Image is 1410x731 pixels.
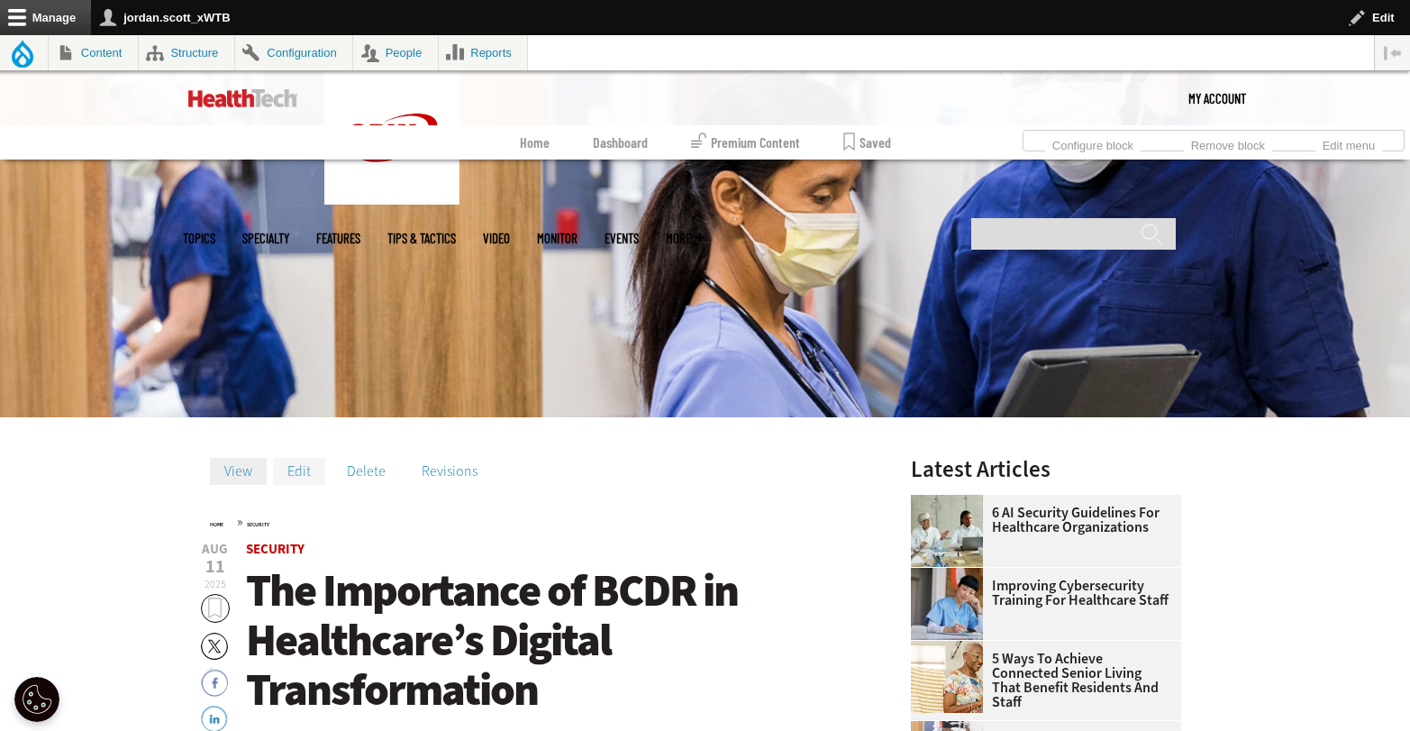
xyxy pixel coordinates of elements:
[911,652,1170,709] a: 5 Ways to Achieve Connected Senior Living That Benefit Residents and Staff
[520,125,550,160] a: Home
[201,558,230,576] span: 11
[911,568,983,640] img: nurse studying on computer
[235,35,352,70] a: Configuration
[407,458,492,485] a: Revisions
[1375,35,1410,70] button: Vertical orientation
[246,561,738,719] span: The Importance of BCDR in Healthcare’s Digital Transformation
[205,577,226,591] span: 2025
[691,125,800,160] a: Premium Content
[911,458,1181,480] h3: Latest Articles
[1188,71,1246,125] a: My Account
[911,641,983,713] img: Networking Solutions for Senior Living
[911,641,992,655] a: Networking Solutions for Senior Living
[14,677,59,722] button: Open Preferences
[1188,71,1246,125] div: User menu
[911,506,1170,535] a: 6 AI Security Guidelines for Healthcare Organizations
[911,495,983,567] img: Doctors meeting in the office
[1315,133,1382,153] a: Edit menu
[188,89,297,107] img: Home
[324,190,459,209] a: CDW
[324,71,459,205] img: Home
[332,458,400,485] a: Delete
[210,515,864,529] div: »
[246,540,305,558] a: Security
[439,35,528,70] a: Reports
[353,35,438,70] a: People
[666,232,704,245] span: More
[14,677,59,722] div: Cookie Settings
[247,521,269,528] a: Security
[210,458,267,485] a: View
[593,125,648,160] a: Dashboard
[201,543,230,556] span: Aug
[911,579,1170,608] a: Improving Cybersecurity Training for Healthcare Staff
[49,35,138,70] a: Content
[1045,133,1141,153] a: Configure block
[911,568,992,582] a: nurse studying on computer
[1184,133,1272,153] a: Remove block
[843,125,891,160] a: Saved
[210,521,223,528] a: Home
[911,495,992,509] a: Doctors meeting in the office
[273,458,325,485] a: Edit
[387,232,456,245] a: Tips & Tactics
[183,232,215,245] span: Topics
[537,232,578,245] a: MonITor
[605,232,639,245] a: Events
[242,232,289,245] span: Specialty
[139,35,234,70] a: Structure
[483,232,510,245] a: Video
[316,232,360,245] a: Features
